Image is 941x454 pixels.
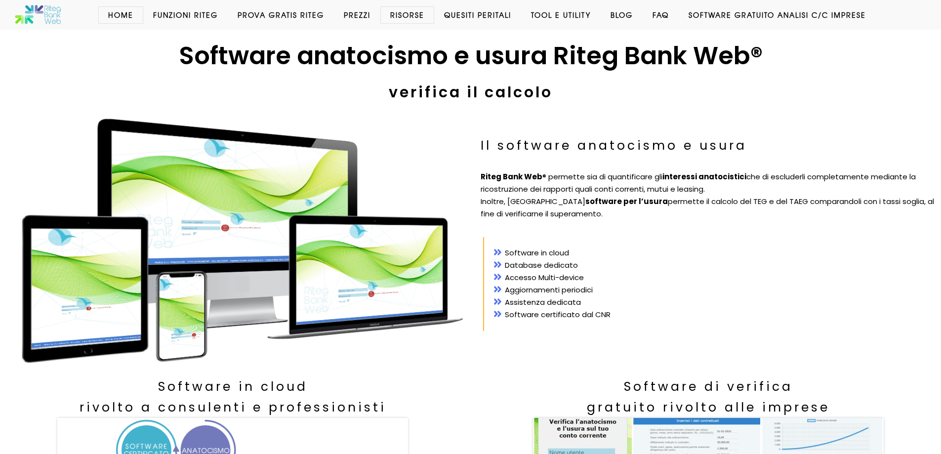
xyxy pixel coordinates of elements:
[98,10,143,20] a: Home
[434,10,521,20] a: Quesiti Peritali
[494,272,924,284] li: Accesso Multi-device
[143,10,228,20] a: Funzioni Riteg
[494,259,924,272] li: Database dedicato
[679,10,876,20] a: Software GRATUITO analisi c/c imprese
[494,296,924,309] li: Assistenza dedicata
[662,171,746,182] strong: interessi anatocistici
[494,247,924,259] li: Software in cloud
[585,196,668,206] strong: software per l’usura
[494,309,924,321] li: Software certificato dal CNR
[481,135,937,156] h3: Il software anatocismo e usura
[334,10,380,20] a: Prezzi
[10,79,931,106] h2: verifica il calcolo
[228,10,334,20] a: Prova Gratis Riteg
[643,10,679,20] a: Faq
[20,116,465,367] img: Il software anatocismo Riteg Bank Web, calcolo e verifica di conto corrente, mutuo e leasing
[481,171,542,182] strong: Riteg Bank Web
[380,10,434,20] a: Risorse
[521,10,601,20] a: Tool e Utility
[601,10,643,20] a: Blog
[10,40,931,72] h1: Software anatocismo e usura Riteg Bank Web®
[481,171,937,220] p: ® permette sia di quantificare gli che di escluderli completamente mediante la ricostruzione dei ...
[15,5,62,25] img: Software anatocismo e usura bancaria
[494,284,924,296] li: Aggiornamenti periodici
